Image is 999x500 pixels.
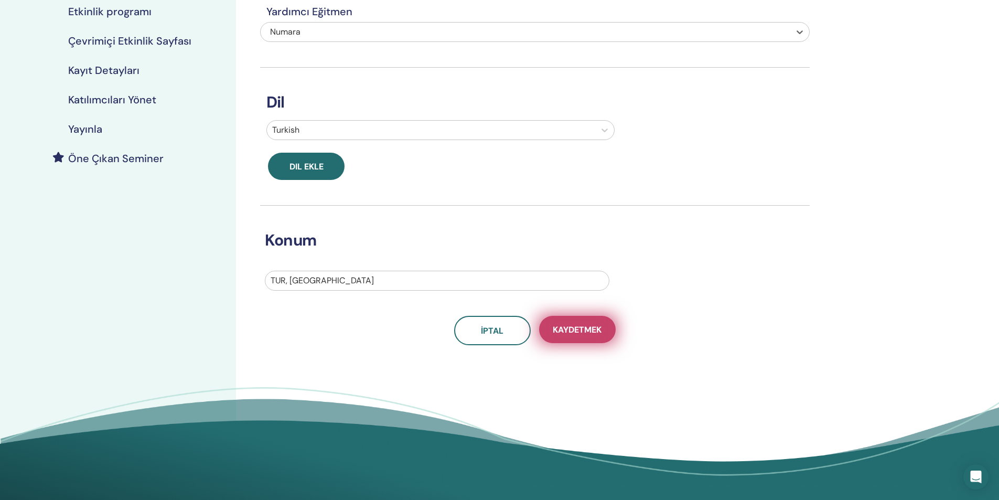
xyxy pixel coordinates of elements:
h4: Öne Çıkan Seminer [68,152,164,165]
button: Dil ekle [268,153,345,180]
button: Kaydetmek [539,316,616,343]
h4: Yardımcı Eğitmen [260,5,810,18]
h4: Yayınla [68,123,102,135]
a: İptal [454,316,531,345]
h4: Çevrimiçi Etkinlik Sayfası [68,35,191,47]
span: Numara [270,26,300,37]
h3: Konum [259,231,796,250]
span: Dil ekle [289,161,324,172]
span: Kaydetmek [553,324,601,335]
span: İptal [481,325,503,336]
h4: Katılımcıları Yönet [68,93,156,106]
h3: Dil [260,93,810,112]
h4: Kayıt Detayları [68,64,139,77]
div: Open Intercom Messenger [963,464,989,490]
h4: Etkinlik programı [68,5,152,18]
